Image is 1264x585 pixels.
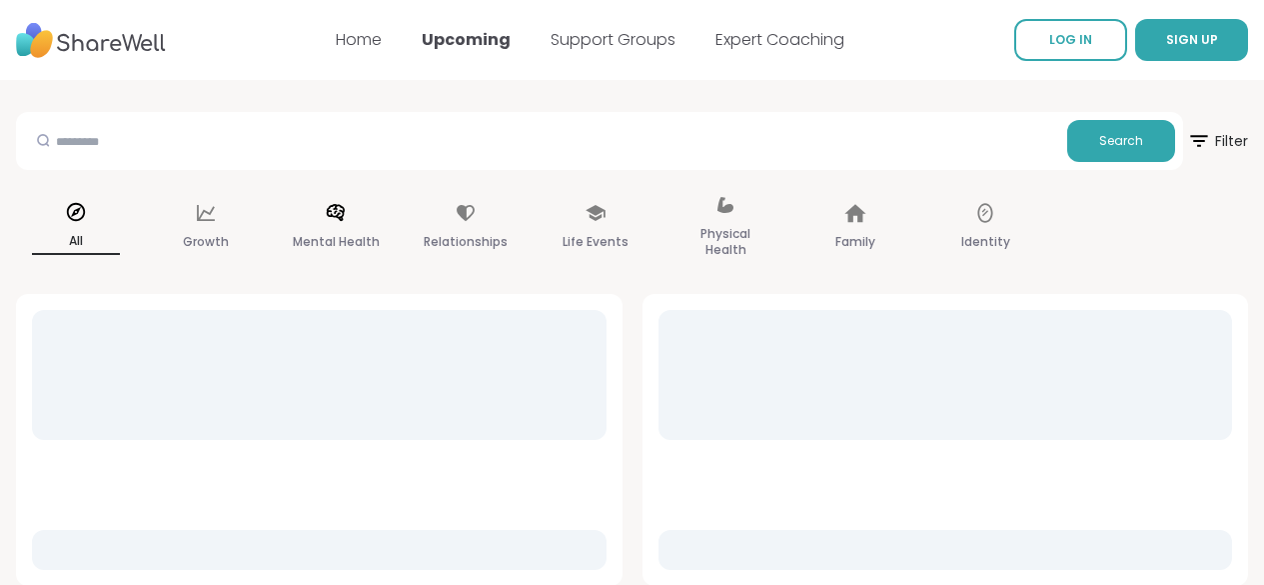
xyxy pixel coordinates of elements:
[424,230,508,254] p: Relationships
[1067,120,1175,162] button: Search
[1135,19,1248,61] button: SIGN UP
[961,230,1010,254] p: Identity
[715,28,844,51] a: Expert Coaching
[32,229,120,255] p: All
[293,230,380,254] p: Mental Health
[422,28,511,51] a: Upcoming
[336,28,382,51] a: Home
[563,230,629,254] p: Life Events
[1187,117,1248,165] span: Filter
[1014,19,1127,61] a: LOG IN
[551,28,675,51] a: Support Groups
[1099,132,1143,150] span: Search
[1049,31,1092,48] span: LOG IN
[835,230,875,254] p: Family
[1187,112,1248,170] button: Filter
[681,222,769,262] p: Physical Health
[1166,31,1218,48] span: SIGN UP
[16,13,166,68] img: ShareWell Nav Logo
[183,230,229,254] p: Growth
